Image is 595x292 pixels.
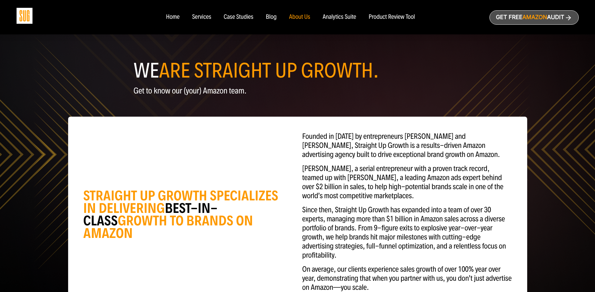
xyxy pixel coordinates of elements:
[83,200,218,229] span: BEST-IN-CLASS
[302,205,512,260] p: Since then, Straight Up Growth has expanded into a team of over 30 experts, managing more than $1...
[17,8,32,24] img: Sug
[134,61,462,80] h1: WE
[323,14,356,21] a: Analytics Suite
[83,189,293,239] div: STRAIGHT UP GROWTH SPECIALIZES IN DELIVERING GROWTH TO BRANDS ON AMAZON
[134,86,462,95] p: Get to know our (your) Amazon team.
[302,132,512,159] p: Founded in [DATE] by entrepreneurs [PERSON_NAME] and [PERSON_NAME], Straight Up Growth is a resul...
[289,14,310,21] a: About Us
[166,14,179,21] a: Home
[159,58,379,83] span: ARE STRAIGHT UP GROWTH.
[369,14,415,21] a: Product Review Tool
[224,14,253,21] a: Case Studies
[489,10,579,25] a: Get freeAmazonAudit
[266,14,277,21] a: Blog
[302,265,512,292] p: On average, our clients experience sales growth of over 100% year over year, demonstrating that w...
[192,14,211,21] a: Services
[302,164,512,200] p: [PERSON_NAME], a serial entrepreneur with a proven track record, teamed up with [PERSON_NAME], a ...
[522,14,547,21] span: Amazon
